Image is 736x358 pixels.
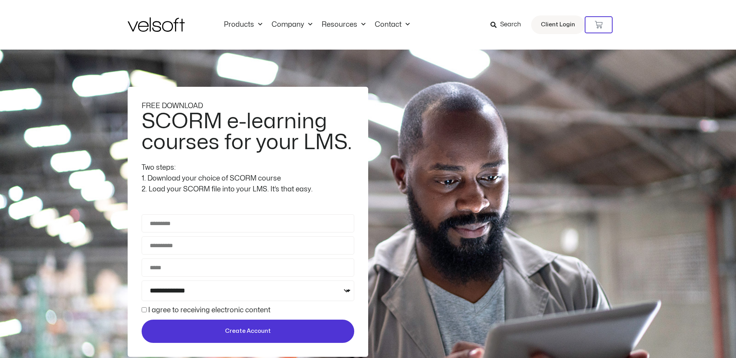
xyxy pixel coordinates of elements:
[142,111,352,153] h2: SCORM e-learning courses for your LMS.
[142,320,354,343] button: Create Account
[370,21,414,29] a: ContactMenu Toggle
[317,21,370,29] a: ResourcesMenu Toggle
[219,21,267,29] a: ProductsMenu Toggle
[219,21,414,29] nav: Menu
[142,173,354,184] div: 1. Download your choice of SCORM course
[128,17,185,32] img: Velsoft Training Materials
[541,20,575,30] span: Client Login
[142,184,354,195] div: 2. Load your SCORM file into your LMS. It’s that easy.
[490,18,526,31] a: Search
[267,21,317,29] a: CompanyMenu Toggle
[225,327,271,336] span: Create Account
[531,15,585,34] a: Client Login
[142,101,354,112] div: FREE DOWNLOAD
[500,20,521,30] span: Search
[142,162,354,173] div: Two steps:
[148,307,270,313] label: I agree to receiving electronic content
